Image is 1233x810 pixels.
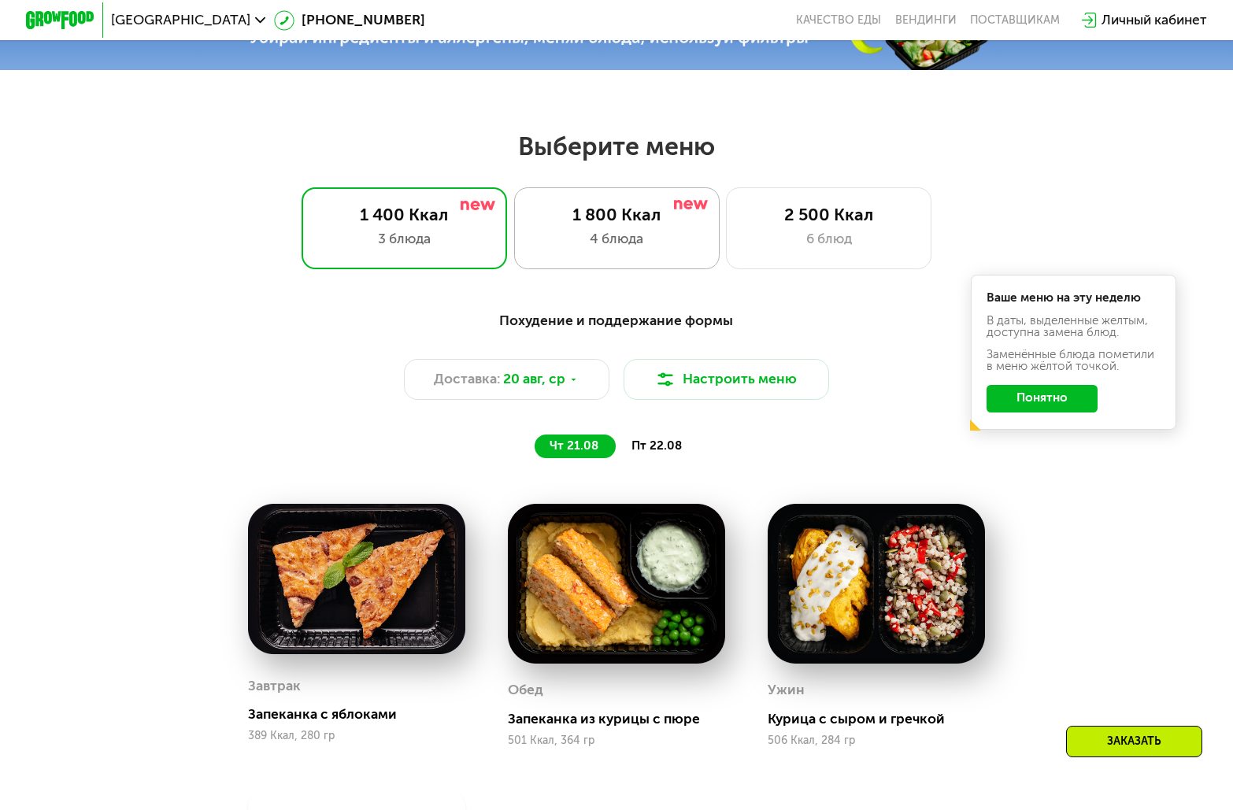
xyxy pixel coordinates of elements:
div: Ваше меню на эту неделю [987,292,1161,304]
div: Курица с сыром и гречкой [768,711,998,728]
div: Заменённые блюда пометили в меню жёлтой точкой. [987,349,1161,372]
div: 1 800 Ккал [531,205,702,225]
div: Завтрак [248,674,301,700]
span: 20 авг, ср [503,369,565,390]
div: Ужин [768,678,805,704]
h2: Выберите меню [55,131,1179,162]
div: Похудение и поддержание формы [109,310,1124,331]
span: [GEOGRAPHIC_DATA] [111,13,250,27]
span: пт 22.08 [631,438,682,453]
div: 501 Ккал, 364 гр [508,734,724,747]
div: 3 блюда [319,229,489,250]
a: Вендинги [895,13,957,27]
div: 506 Ккал, 284 гр [768,734,984,747]
div: Заказать [1066,726,1202,757]
div: 6 блюд [744,229,914,250]
a: [PHONE_NUMBER] [274,10,425,31]
button: Понятно [987,385,1098,412]
div: Запеканка с яблоками [248,706,479,723]
div: поставщикам [970,13,1060,27]
div: 4 блюда [531,229,702,250]
div: 389 Ккал, 280 гр [248,730,465,742]
div: 2 500 Ккал [744,205,914,225]
button: Настроить меню [624,359,829,400]
span: чт 21.08 [550,438,598,453]
div: Запеканка из курицы с пюре [508,711,739,728]
div: В даты, выделенные желтым, доступна замена блюд. [987,315,1161,338]
div: Обед [508,678,543,704]
a: Качество еды [796,13,881,27]
div: 1 400 Ккал [319,205,489,225]
div: Личный кабинет [1102,10,1207,31]
span: Доставка: [434,369,500,390]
